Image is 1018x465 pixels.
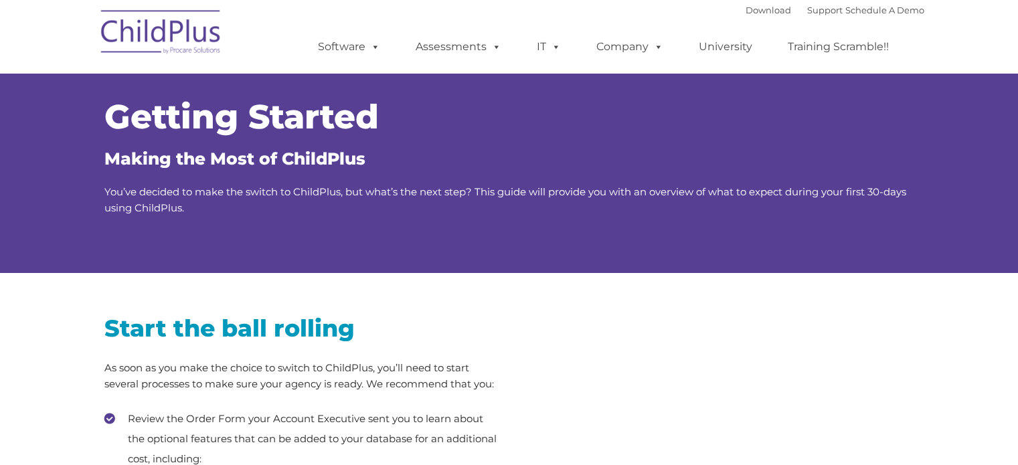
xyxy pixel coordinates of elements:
a: University [685,33,766,60]
a: Assessments [402,33,515,60]
a: IT [523,33,574,60]
span: You’ve decided to make the switch to ChildPlus, but what’s the next step? This guide will provide... [104,185,906,214]
p: As soon as you make the choice to switch to ChildPlus, you’ll need to start several processes to ... [104,360,499,392]
a: Download [746,5,791,15]
span: Getting Started [104,96,379,137]
a: Schedule A Demo [845,5,924,15]
h2: Start the ball rolling [104,313,499,343]
a: Company [583,33,677,60]
span: Making the Most of ChildPlus [104,149,365,169]
a: Training Scramble!! [774,33,902,60]
font: | [746,5,924,15]
a: Support [807,5,843,15]
img: ChildPlus by Procare Solutions [94,1,228,68]
a: Software [305,33,394,60]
